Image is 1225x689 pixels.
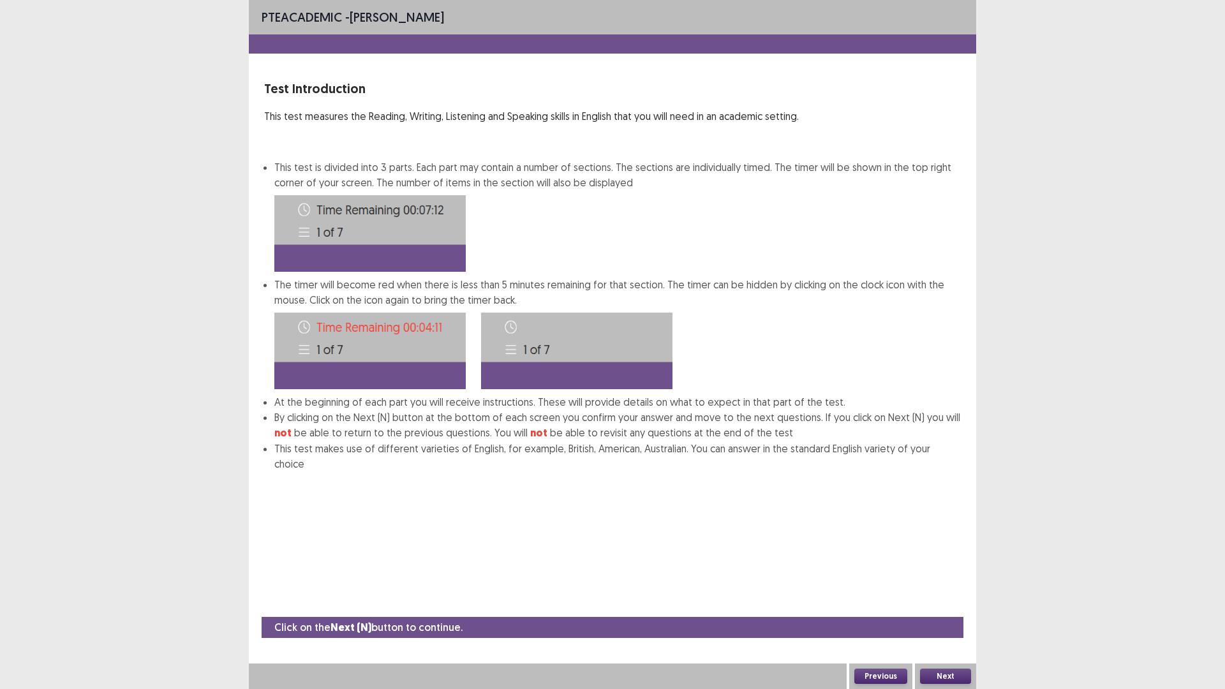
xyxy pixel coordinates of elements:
[274,441,961,471] li: This test makes use of different varieties of English, for example, British, American, Australian...
[854,669,907,684] button: Previous
[920,669,971,684] button: Next
[264,108,961,124] p: This test measures the Reading, Writing, Listening and Speaking skills in English that you will n...
[274,277,961,394] li: The timer will become red when there is less than 5 minutes remaining for that section. The timer...
[274,619,463,635] p: Click on the button to continue.
[274,195,466,272] img: Time-image
[262,9,342,25] span: PTE academic
[274,394,961,410] li: At the beginning of each part you will receive instructions. These will provide details on what t...
[264,79,961,98] p: Test Introduction
[274,313,466,389] img: Time-image
[274,426,292,440] strong: not
[530,426,547,440] strong: not
[262,8,444,27] p: - [PERSON_NAME]
[274,159,961,272] li: This test is divided into 3 parts. Each part may contain a number of sections. The sections are i...
[274,410,961,441] li: By clicking on the Next (N) button at the bottom of each screen you confirm your answer and move ...
[330,621,371,634] strong: Next (N)
[481,313,672,389] img: Time-image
